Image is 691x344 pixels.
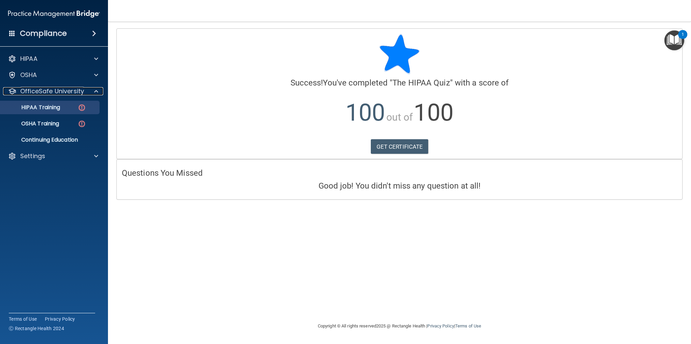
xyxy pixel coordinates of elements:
[371,139,429,154] a: GET CERTIFICATE
[9,325,64,332] span: Ⓒ Rectangle Health 2024
[20,152,45,160] p: Settings
[4,104,60,111] p: HIPAA Training
[122,78,677,87] h4: You've completed " " with a score of
[122,169,677,177] h4: Questions You Missed
[4,120,59,127] p: OSHA Training
[8,7,100,21] img: PMB logo
[8,152,98,160] a: Settings
[20,29,67,38] h4: Compliance
[455,323,481,328] a: Terms of Use
[9,316,37,322] a: Terms of Use
[45,316,75,322] a: Privacy Policy
[392,78,450,88] span: The HIPAA Quiz
[20,87,84,95] p: OfficeSafe University
[291,78,323,88] span: Success!
[664,30,684,50] button: Open Resource Center, 1 new notification
[379,34,420,74] img: blue-star-rounded.9d042014.png
[78,103,86,112] img: danger-circle.6113f641.png
[78,120,86,128] img: danger-circle.6113f641.png
[4,137,96,143] p: Continuing Education
[122,181,677,190] h4: Good job! You didn't miss any question at all!
[8,55,98,63] a: HIPAA
[20,71,37,79] p: OSHA
[414,99,453,126] span: 100
[276,315,523,337] div: Copyright © All rights reserved 2025 @ Rectangle Health | |
[8,87,98,95] a: OfficeSafe University
[8,71,98,79] a: OSHA
[427,323,454,328] a: Privacy Policy
[20,55,37,63] p: HIPAA
[682,34,684,43] div: 1
[345,99,385,126] span: 100
[386,111,413,123] span: out of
